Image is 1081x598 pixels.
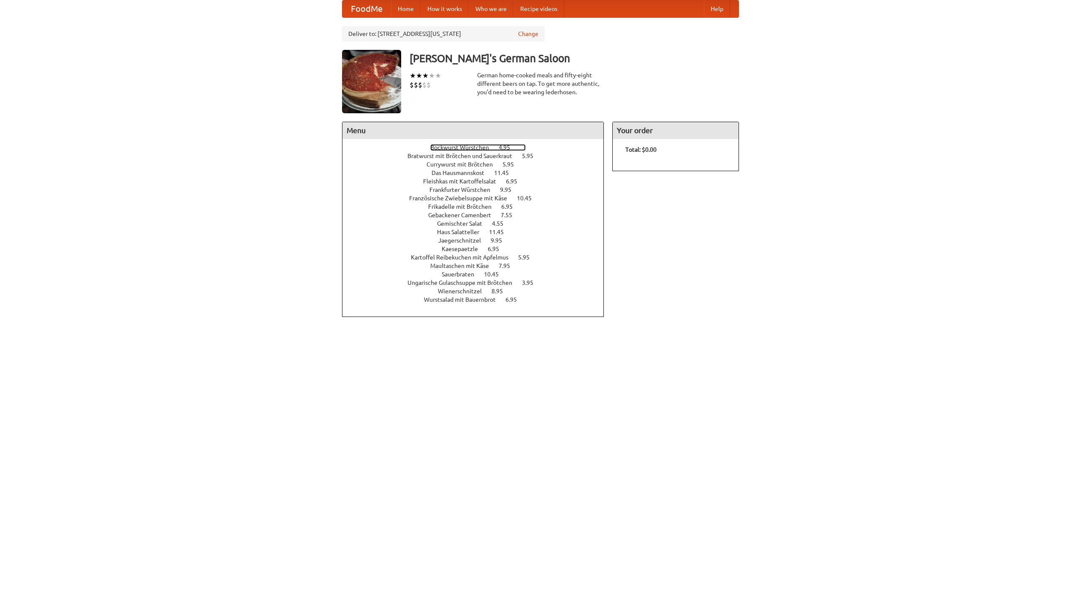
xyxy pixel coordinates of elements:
[407,279,521,286] span: Ungarische Gulaschsuppe mit Brötchen
[423,178,505,185] span: Fleishkas mit Kartoffelsalat
[342,0,391,17] a: FoodMe
[422,80,426,90] li: $
[491,237,511,244] span: 9.95
[410,80,414,90] li: $
[494,169,517,176] span: 11.45
[489,229,512,235] span: 11.45
[500,186,520,193] span: 9.95
[442,271,483,278] span: Sauerbraten
[437,229,488,235] span: Haus Salatteller
[429,186,527,193] a: Frankfurter Würstchen 9.95
[426,161,501,168] span: Currywurst mit Brötchen
[410,50,739,67] h3: [PERSON_NAME]'s German Saloon
[484,271,507,278] span: 10.45
[409,195,547,202] a: Französische Zwiebelsuppe mit Käse 10.45
[437,229,519,235] a: Haus Salatteller 11.45
[499,144,519,151] span: 4.95
[477,71,604,96] div: German home-cooked meals and fifty-eight different beers on tap. To get more authentic, you'd nee...
[430,262,497,269] span: Maultaschen mit Käse
[426,161,530,168] a: Currywurst mit Brötchen 5.95
[432,169,524,176] a: Das Hausmannskost 11.45
[428,203,500,210] span: Frikadelle mit Brötchen
[492,220,512,227] span: 4.55
[411,254,545,261] a: Kartoffel Reibekuchen mit Apfelmus 5.95
[492,288,511,295] span: 8.95
[625,146,657,153] b: Total: $0.00
[411,254,517,261] span: Kartoffel Reibekuchen mit Apfelmus
[501,203,521,210] span: 6.95
[437,220,491,227] span: Gemischter Salat
[502,161,522,168] span: 5.95
[424,296,504,303] span: Wurstsalad mit Bauernbrot
[518,254,538,261] span: 5.95
[438,288,519,295] a: Wienerschnitzel 8.95
[499,262,519,269] span: 7.95
[410,71,416,80] li: ★
[414,80,418,90] li: $
[513,0,564,17] a: Recipe videos
[407,153,521,159] span: Bratwurst mit Brötchen und Sauerkraut
[342,122,603,139] h4: Menu
[704,0,730,17] a: Help
[391,0,421,17] a: Home
[437,220,519,227] a: Gemischter Salat 4.55
[442,246,486,252] span: Kaesepaetzle
[407,153,549,159] a: Bratwurst mit Brötchen und Sauerkraut 5.95
[442,271,514,278] a: Sauerbraten 10.45
[518,30,538,38] a: Change
[429,186,499,193] span: Frankfurter Würstchen
[342,50,401,113] img: angular.jpg
[409,195,516,202] span: Französische Zwiebelsuppe mit Käse
[522,279,542,286] span: 3.95
[430,144,497,151] span: Bockwurst Würstchen
[438,237,489,244] span: Jaegerschnitzel
[488,246,508,252] span: 6.95
[428,212,528,218] a: Gebackener Camenbert 7.55
[506,178,526,185] span: 6.95
[428,212,500,218] span: Gebackener Camenbert
[422,71,429,80] li: ★
[407,279,549,286] a: Ungarische Gulaschsuppe mit Brötchen 3.95
[522,153,542,159] span: 5.95
[435,71,441,80] li: ★
[438,237,518,244] a: Jaegerschnitzel 9.95
[429,71,435,80] li: ★
[469,0,513,17] a: Who we are
[613,122,739,139] h4: Your order
[501,212,521,218] span: 7.55
[428,203,528,210] a: Frikadelle mit Brötchen 6.95
[505,296,525,303] span: 6.95
[517,195,540,202] span: 10.45
[430,262,526,269] a: Maultaschen mit Käse 7.95
[424,296,532,303] a: Wurstsalad mit Bauernbrot 6.95
[432,169,493,176] span: Das Hausmannskost
[438,288,490,295] span: Wienerschnitzel
[416,71,422,80] li: ★
[442,246,515,252] a: Kaesepaetzle 6.95
[423,178,533,185] a: Fleishkas mit Kartoffelsalat 6.95
[418,80,422,90] li: $
[430,144,526,151] a: Bockwurst Würstchen 4.95
[421,0,469,17] a: How it works
[342,26,545,41] div: Deliver to: [STREET_ADDRESS][US_STATE]
[426,80,431,90] li: $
